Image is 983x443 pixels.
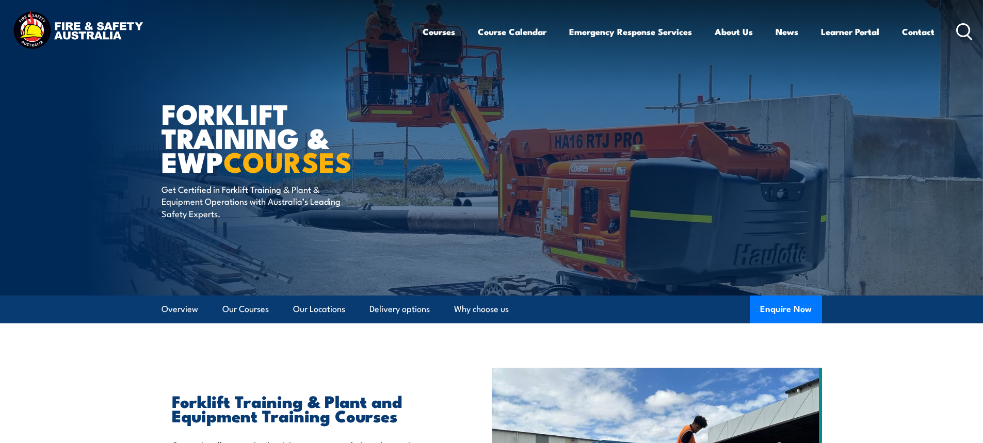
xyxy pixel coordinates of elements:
[454,296,509,323] a: Why choose us
[902,18,934,45] a: Contact
[223,139,352,182] strong: COURSES
[222,296,269,323] a: Our Courses
[369,296,430,323] a: Delivery options
[821,18,879,45] a: Learner Portal
[423,18,455,45] a: Courses
[569,18,692,45] a: Emergency Response Services
[750,296,822,323] button: Enquire Now
[715,18,753,45] a: About Us
[162,183,350,219] p: Get Certified in Forklift Training & Plant & Equipment Operations with Australia’s Leading Safety...
[293,296,345,323] a: Our Locations
[162,101,416,173] h1: Forklift Training & EWP
[162,296,198,323] a: Overview
[478,18,546,45] a: Course Calendar
[776,18,798,45] a: News
[172,393,444,422] h2: Forklift Training & Plant and Equipment Training Courses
